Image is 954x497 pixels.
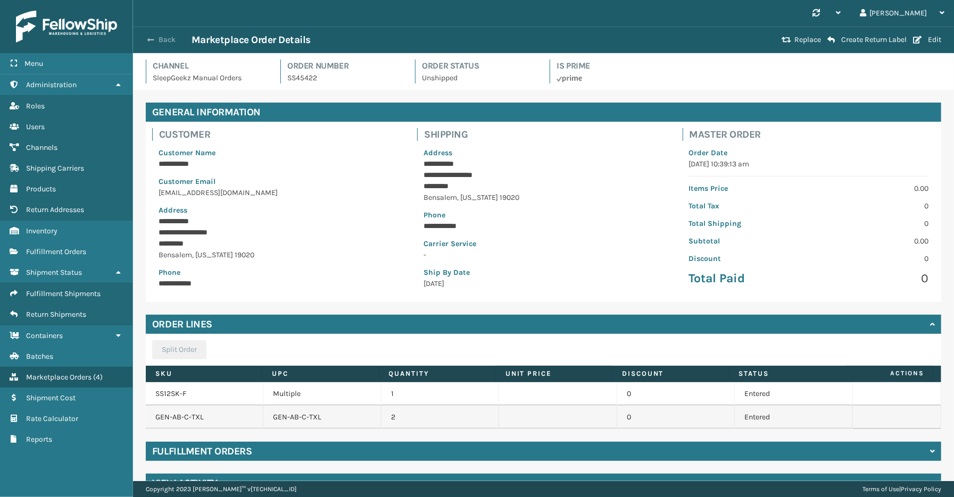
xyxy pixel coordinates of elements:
[24,59,43,68] span: Menu
[93,373,103,382] span: ( 4 )
[901,485,941,493] a: Privacy Policy
[689,183,802,194] p: Items Price
[26,102,45,111] span: Roles
[815,271,928,287] p: 0
[26,122,45,131] span: Users
[26,310,86,319] span: Return Shipments
[424,209,663,221] p: Phone
[689,158,928,170] p: [DATE] 10:39:13 am
[152,445,252,458] h4: Fulfillment Orders
[862,485,899,493] a: Terms of Use
[827,36,835,44] i: Create Return Label
[26,247,86,256] span: Fulfillment Orders
[735,406,852,429] td: Entered
[155,412,204,422] a: GEN-AB-C-TXL
[862,481,941,497] div: |
[815,200,928,212] p: 0
[16,11,117,43] img: logo
[155,389,186,398] a: SS12SK-F
[424,238,663,249] p: Carrier Service
[26,352,53,361] span: Batches
[815,253,928,264] p: 0
[26,226,57,235] span: Inventory
[26,205,84,214] span: Return Addresses
[155,369,252,378] label: SKU
[26,80,77,89] span: Administration
[26,435,52,444] span: Reports
[152,477,218,490] h4: View Activity
[159,147,398,158] p: Customer Name
[26,373,92,382] span: Marketplace Orders
[424,148,452,157] span: Address
[617,406,735,429] td: 0
[849,365,931,382] span: Actions
[263,382,381,406] td: Multiple
[26,393,76,402] span: Shipment Cost
[26,414,78,423] span: Rate Calculator
[26,289,101,298] span: Fulfillment Shipments
[735,382,852,406] td: Entered
[153,72,268,83] p: SleepGeekz Manual Orders
[689,147,928,158] p: Order Date
[159,176,398,187] p: Customer Email
[153,60,268,72] h4: Channel
[505,369,602,378] label: Unit Price
[689,235,802,247] p: Subtotal
[824,35,910,45] button: Create Return Label
[424,249,663,260] p: -
[557,60,671,72] h4: Is Prime
[739,369,835,378] label: Status
[689,253,802,264] p: Discount
[272,369,369,378] label: UPC
[424,192,663,203] p: Bensalem , [US_STATE] 19020
[152,318,212,331] h4: Order Lines
[422,72,537,83] p: Unshipped
[26,184,56,193] span: Products
[381,382,499,406] td: 1
[689,218,802,229] p: Total Shipping
[815,235,928,247] p: 0.00
[26,331,63,340] span: Containers
[782,36,791,44] i: Replace
[778,35,824,45] button: Replace
[424,278,663,289] p: [DATE]
[159,206,187,215] span: Address
[152,340,206,359] button: Split Order
[689,271,802,287] p: Total Paid
[689,200,802,212] p: Total Tax
[287,60,402,72] h4: Order Number
[159,249,398,260] p: Bensalem , [US_STATE] 19020
[617,382,735,406] td: 0
[913,36,922,44] i: Edit
[26,268,82,277] span: Shipment Status
[159,128,404,141] h4: Customer
[622,369,719,378] label: Discount
[690,128,935,141] h4: Master Order
[424,128,669,141] h4: Shipping
[381,406,499,429] td: 2
[263,406,381,429] td: GEN-AB-C-TXL
[159,267,398,278] p: Phone
[422,60,537,72] h4: Order Status
[26,164,84,173] span: Shipping Carriers
[389,369,486,378] label: Quantity
[815,218,928,229] p: 0
[146,481,296,497] p: Copyright 2023 [PERSON_NAME]™ v [TECHNICAL_ID]
[159,187,398,198] p: [EMAIL_ADDRESS][DOMAIN_NAME]
[146,103,941,122] h4: General Information
[192,33,311,46] h3: Marketplace Order Details
[26,143,57,152] span: Channels
[287,72,402,83] p: SS45422
[910,35,944,45] button: Edit
[143,35,192,45] button: Back
[815,183,928,194] p: 0.00
[424,267,663,278] p: Ship By Date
